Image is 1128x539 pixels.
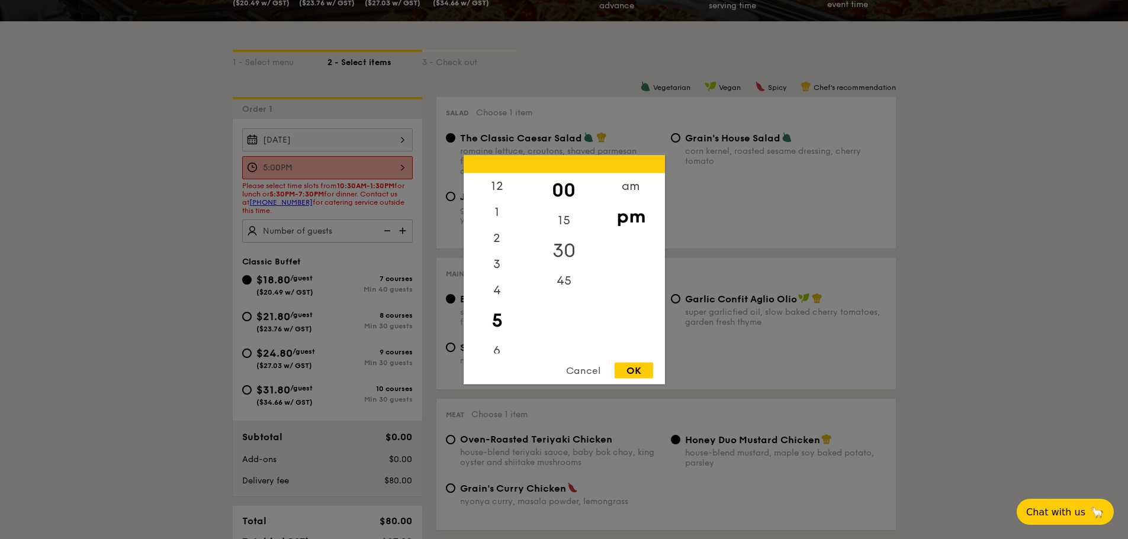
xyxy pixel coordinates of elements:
[464,173,531,199] div: 12
[1026,506,1085,518] span: Chat with us
[1017,499,1114,525] button: Chat with us🦙
[597,173,664,199] div: am
[554,362,612,378] div: Cancel
[464,199,531,225] div: 1
[1090,505,1104,519] span: 🦙
[531,267,597,293] div: 45
[531,173,597,207] div: 00
[464,303,531,337] div: 5
[531,233,597,267] div: 30
[464,337,531,363] div: 6
[615,362,653,378] div: OK
[531,207,597,233] div: 15
[464,251,531,277] div: 3
[464,277,531,303] div: 4
[597,199,664,233] div: pm
[464,225,531,251] div: 2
